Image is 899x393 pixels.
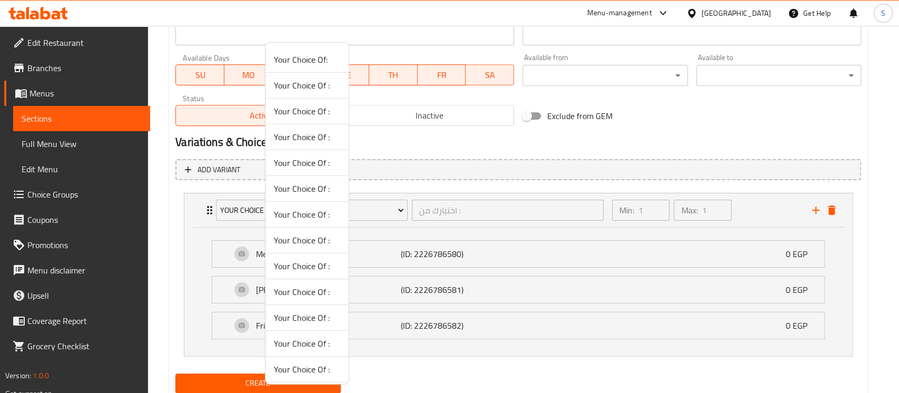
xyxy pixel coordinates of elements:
[274,311,340,324] span: Your Choice Of :
[274,182,340,195] span: Your Choice Of :
[274,208,340,221] span: Your Choice Of :
[274,105,340,117] span: Your Choice Of :
[274,53,340,66] span: Your Choice Of:
[274,286,340,298] span: Your Choice Of :
[274,156,340,169] span: Your Choice Of :
[274,337,340,350] span: Your Choice Of :
[274,131,340,143] span: Your Choice Of :
[274,363,340,376] span: Your Choice Of :
[274,260,340,272] span: Your Choice Of :
[274,79,340,92] span: Your Choice Of :
[274,234,340,247] span: Your Choice Of :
